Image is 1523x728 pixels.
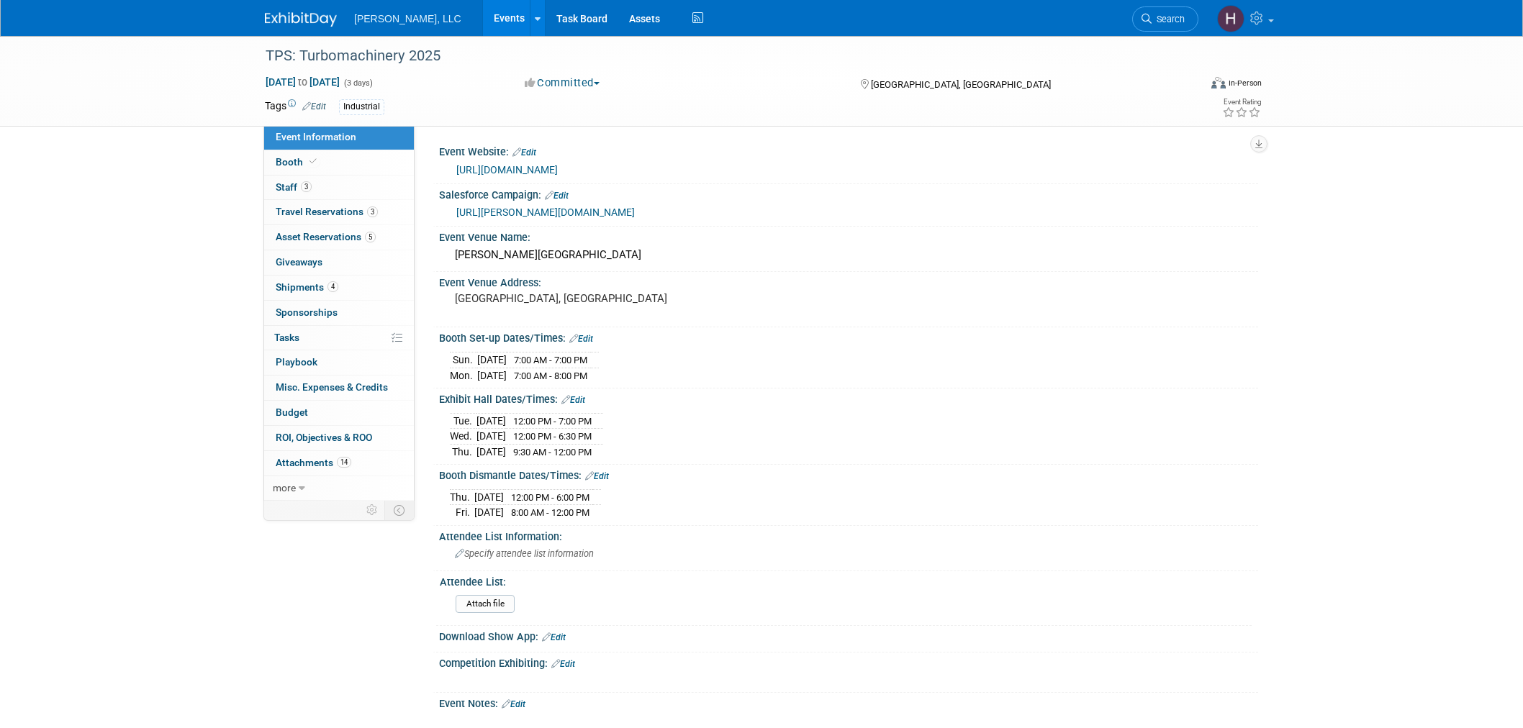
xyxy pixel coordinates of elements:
span: [PERSON_NAME], LLC [354,13,461,24]
a: Giveaways [264,250,414,275]
a: Edit [512,147,536,158]
td: [DATE] [474,489,504,505]
a: [URL][DOMAIN_NAME] [456,164,558,176]
div: Booth Dismantle Dates/Times: [439,465,1258,483]
span: 7:00 AM - 7:00 PM [514,355,587,365]
a: Edit [569,334,593,344]
div: Download Show App: [439,626,1258,645]
span: (3 days) [343,78,373,88]
span: more [273,482,296,493]
div: Exhibit Hall Dates/Times: [439,388,1258,407]
div: Event Notes: [439,693,1258,711]
a: Attachments14 [264,451,414,476]
td: [DATE] [477,368,507,383]
a: Edit [561,395,585,405]
pre: [GEOGRAPHIC_DATA], [GEOGRAPHIC_DATA] [455,292,764,305]
div: Attendee List: [440,571,1252,589]
a: more [264,476,414,501]
a: Shipments4 [264,276,414,300]
a: Misc. Expenses & Credits [264,376,414,400]
span: 12:00 PM - 6:30 PM [513,431,592,442]
span: Sponsorships [276,306,338,318]
img: Hannah Mulholland [1217,5,1244,32]
a: Search [1132,6,1198,32]
td: [DATE] [476,429,506,445]
span: Event Information [276,131,356,142]
div: Event Venue Address: [439,272,1258,290]
span: [GEOGRAPHIC_DATA], [GEOGRAPHIC_DATA] [871,79,1051,90]
a: Travel Reservations3 [264,200,414,224]
div: Event Format [1113,75,1262,96]
span: Misc. Expenses & Credits [276,381,388,393]
div: TPS: Turbomachinery 2025 [261,43,1177,69]
td: Tags [265,99,326,115]
span: Booth [276,156,320,168]
span: 3 [301,181,312,192]
div: Industrial [339,99,384,114]
span: 7:00 AM - 8:00 PM [514,370,587,381]
span: [DATE] [DATE] [265,76,340,88]
a: Booth [264,150,414,175]
td: Personalize Event Tab Strip [360,501,385,519]
span: 12:00 PM - 7:00 PM [513,416,592,427]
span: Playbook [276,356,317,368]
span: 12:00 PM - 6:00 PM [511,492,589,503]
a: [URL][PERSON_NAME][DOMAIN_NAME] [456,206,635,218]
button: Committed [520,76,605,91]
span: Search [1152,14,1185,24]
a: Edit [302,101,326,112]
td: Mon. [450,368,477,383]
div: Attendee List Information: [439,526,1258,544]
a: Budget [264,401,414,425]
span: Staff [276,181,312,193]
td: [DATE] [477,352,507,368]
span: ROI, Objectives & ROO [276,432,372,443]
img: ExhibitDay [265,12,337,27]
div: Event Website: [439,141,1258,160]
span: Attachments [276,457,351,468]
td: [DATE] [474,505,504,520]
td: Tue. [450,413,476,429]
a: Staff3 [264,176,414,200]
a: Edit [585,471,609,481]
div: Event Venue Name: [439,227,1258,245]
a: Edit [551,659,575,669]
span: 3 [367,206,378,217]
span: Shipments [276,281,338,293]
i: Booth reservation complete [309,158,317,165]
td: Wed. [450,429,476,445]
span: 5 [365,232,376,242]
span: to [296,76,309,88]
td: Thu. [450,489,474,505]
div: In-Person [1228,78,1262,88]
div: [PERSON_NAME][GEOGRAPHIC_DATA] [450,244,1247,266]
a: Event Information [264,125,414,150]
span: Travel Reservations [276,206,378,217]
a: Edit [502,699,525,709]
span: Tasks [274,332,299,343]
td: Fri. [450,505,474,520]
img: Format-Inperson.png [1211,77,1226,88]
span: Budget [276,406,308,418]
span: Giveaways [276,256,322,268]
a: Edit [545,191,569,201]
td: [DATE] [476,413,506,429]
div: Booth Set-up Dates/Times: [439,327,1258,346]
span: 9:30 AM - 12:00 PM [513,447,592,458]
span: Asset Reservations [276,231,376,242]
span: Specify attendee list information [455,548,594,559]
div: Salesforce Campaign: [439,184,1258,203]
span: 14 [337,457,351,468]
td: [DATE] [476,444,506,459]
a: Playbook [264,350,414,375]
span: 4 [327,281,338,292]
td: Sun. [450,352,477,368]
td: Toggle Event Tabs [385,501,415,519]
div: Competition Exhibiting: [439,652,1258,671]
a: Tasks [264,326,414,350]
a: Edit [542,632,566,642]
div: Event Rating [1222,99,1261,106]
a: Sponsorships [264,301,414,325]
td: Thu. [450,444,476,459]
span: 8:00 AM - 12:00 PM [511,507,589,518]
